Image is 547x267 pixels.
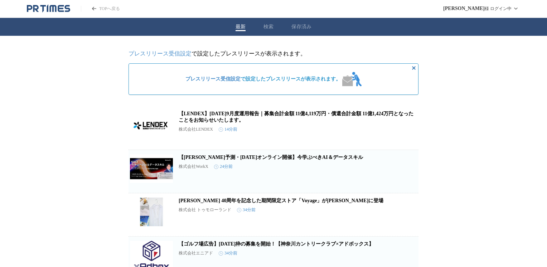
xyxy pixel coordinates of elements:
a: プレスリリース受信設定 [129,50,192,57]
img: 【LENDEX】2025年9月度運用報告｜募集合計金額 11億4,119万円・償還合計金額 11億1,424万円となったことをお知らせいたします。 [130,111,173,139]
button: 非表示にする [410,64,418,72]
a: [PERSON_NAME] 40周年を記念した期間限定ストア「Voyage」が[PERSON_NAME]に登場 [179,198,383,203]
a: プレスリリース受信設定 [185,76,241,82]
button: 保存済み [291,24,311,30]
span: で設定したプレスリリースが表示されます。 [185,76,341,82]
p: 株式会社WorkX [179,164,208,170]
p: 株式会社 トゥモローランド [179,207,231,213]
a: 【[PERSON_NAME]予測・[DATE]オンライン開催】今学ぶべきAI＆データスキル [179,155,363,160]
a: 【LENDEX】[DATE]9月度運用報告｜募集合計金額 11億4,119万円・償還合計金額 11億1,424万円となったことをお知らせいたします。 [179,111,413,123]
a: PR TIMESのトップページはこちら [81,6,120,12]
time: 14分前 [219,126,237,132]
img: ギャルリー・ヴィー 40周年を記念した期間限定ストア「Voyage」が青山に登場 [130,198,173,226]
button: 検索 [263,24,273,30]
p: 株式会社LENDEX [179,126,213,132]
button: 最新 [236,24,246,30]
span: [PERSON_NAME] [443,6,485,11]
a: 【ゴルフ場広告】[DATE]枠の募集を開始！【神奈川カントリークラブ×アドボックス】 [179,241,374,247]
a: PR TIMESのトップページはこちら [27,4,70,13]
time: 34分前 [237,207,256,213]
time: 24分前 [214,164,233,170]
img: 【未来予測・10/23(木)オンライン開催】今学ぶべきAI＆データスキル [130,154,173,183]
p: 株式会社エニアド [179,250,213,256]
p: で設定したプレスリリースが表示されます。 [129,50,418,58]
time: 34分前 [219,250,237,256]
